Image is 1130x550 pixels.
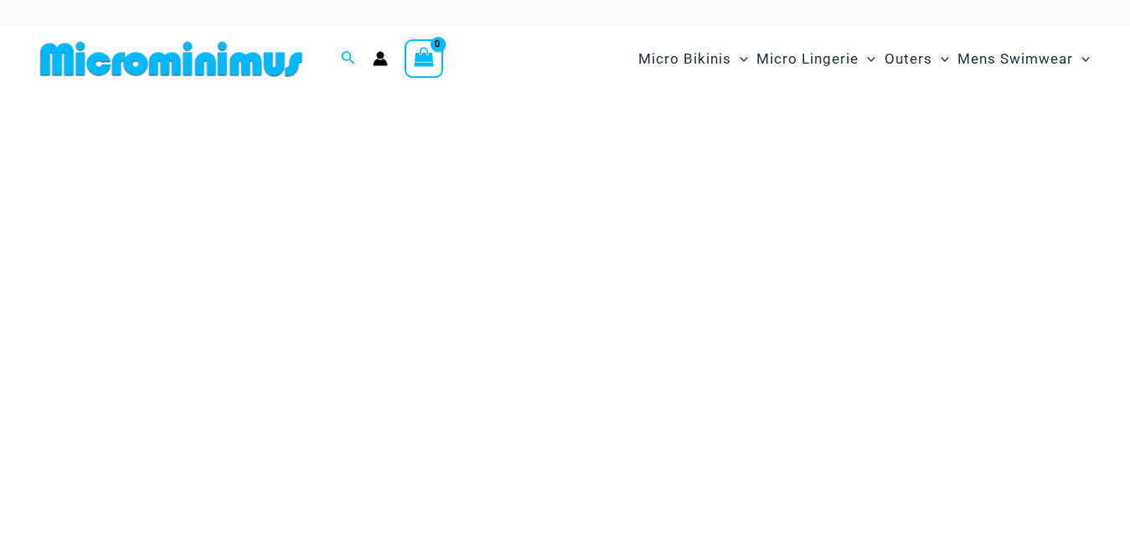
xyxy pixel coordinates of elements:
[638,38,731,80] span: Micro Bikinis
[34,40,309,78] img: MM SHOP LOGO FLAT
[632,31,1096,87] nav: Site Navigation
[405,39,443,78] a: View Shopping Cart, empty
[1073,38,1090,80] span: Menu Toggle
[859,38,875,80] span: Menu Toggle
[932,38,949,80] span: Menu Toggle
[341,49,356,69] a: Search icon link
[731,38,748,80] span: Menu Toggle
[880,33,953,85] a: OutersMenu ToggleMenu Toggle
[752,33,880,85] a: Micro LingerieMenu ToggleMenu Toggle
[634,33,752,85] a: Micro BikinisMenu ToggleMenu Toggle
[756,38,859,80] span: Micro Lingerie
[953,33,1094,85] a: Mens SwimwearMenu ToggleMenu Toggle
[957,38,1073,80] span: Mens Swimwear
[373,51,388,66] a: Account icon link
[885,38,932,80] span: Outers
